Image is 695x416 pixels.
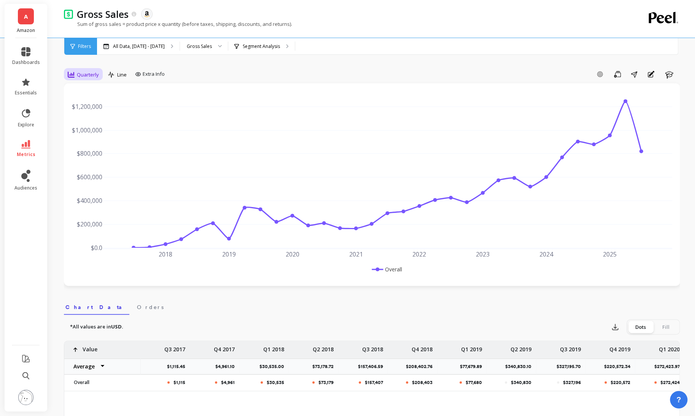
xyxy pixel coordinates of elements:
[267,379,284,386] p: $30,535
[18,390,33,405] img: profile picture
[24,12,28,21] span: A
[362,341,383,353] p: Q3 2018
[660,379,680,386] p: $272,424
[167,363,190,370] p: $1,115.45
[312,363,338,370] p: $73,178.72
[12,27,40,33] p: Amazon
[609,341,630,353] p: Q4 2019
[173,379,185,386] p: $1,115
[313,341,334,353] p: Q2 2018
[653,321,678,333] div: Fill
[358,363,388,370] p: $157,406.59
[221,379,235,386] p: $4,961
[78,43,91,49] span: Filters
[117,71,127,78] span: Line
[466,379,482,386] p: $77,680
[604,363,635,370] p: $220,572.34
[111,323,123,330] strong: USD.
[65,303,128,311] span: Chart Data
[412,341,433,353] p: Q4 2018
[628,321,653,333] div: Dots
[137,303,164,311] span: Orders
[263,341,284,353] p: Q1 2018
[164,341,185,353] p: Q3 2017
[64,297,680,315] nav: Tabs
[406,363,437,370] p: $208,402.76
[318,379,334,386] p: $73,179
[654,363,684,370] p: $272,423.97
[143,70,165,78] span: Extra Info
[676,394,681,405] span: ?
[70,323,123,331] p: *All values are in
[113,43,165,49] p: All Data, [DATE] - [DATE]
[365,379,383,386] p: $157,407
[560,341,581,353] p: Q3 2019
[611,379,630,386] p: $220,572
[187,43,212,50] div: Gross Sales
[18,122,34,128] span: explore
[243,43,280,49] p: Segment Analysis
[15,90,37,96] span: essentials
[215,363,239,370] p: $4,961.10
[77,8,129,21] p: Gross Sales
[83,341,97,353] p: Value
[505,363,536,370] p: $340,830.10
[563,379,581,386] p: $327,196
[511,379,531,386] p: $340,830
[77,71,99,78] span: Quarterly
[557,363,585,370] p: $327,195.70
[670,391,687,408] button: ?
[17,151,35,158] span: metrics
[461,341,482,353] p: Q1 2019
[14,185,37,191] span: audiences
[659,341,680,353] p: Q1 2020
[412,379,433,386] p: $208,403
[214,341,235,353] p: Q4 2017
[143,11,150,18] img: api.amazon.svg
[64,9,73,19] img: header icon
[69,379,136,386] p: Overall
[64,21,292,27] p: Sum of gross sales = product price x quantity (before taxes, shipping, discounts, and returns).
[460,363,487,370] p: $77,679.89
[12,59,40,65] span: dashboards
[511,341,531,353] p: Q2 2019
[259,363,289,370] p: $30,535.00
